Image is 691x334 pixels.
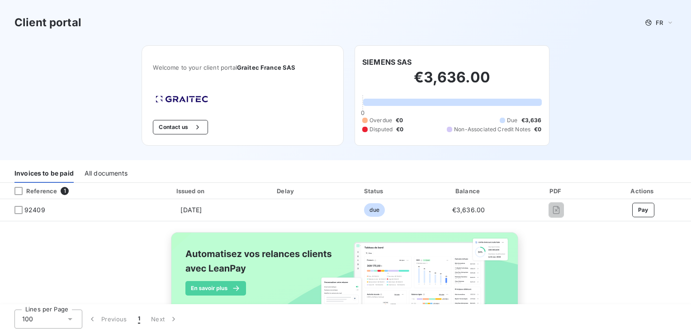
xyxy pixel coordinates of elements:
button: Contact us [153,120,208,134]
span: €0 [396,125,403,134]
span: €0 [396,116,403,124]
span: €3,636.00 [452,206,485,214]
button: Next [146,310,184,329]
div: Balance [421,186,516,196]
span: €3,636 [521,116,542,124]
span: due [364,203,384,217]
span: 100 [22,315,33,324]
h6: SIEMENS SAS [362,57,412,67]
button: Previous [82,310,133,329]
span: Welcome to your client portal [153,64,332,71]
span: 92409 [24,205,45,215]
span: [DATE] [180,206,202,214]
button: 1 [133,310,146,329]
button: Pay [632,203,654,217]
span: FR [656,19,663,26]
div: Issued on [141,186,241,196]
span: 1 [61,187,69,195]
span: Graitec France SAS [237,64,296,71]
span: Overdue [369,116,392,124]
span: 1 [138,315,140,324]
div: Delay [245,186,328,196]
span: €0 [534,125,541,134]
h3: Client portal [14,14,81,31]
h2: €3,636.00 [362,68,542,95]
span: 0 [361,109,364,116]
span: Non-Associated Credit Notes [454,125,530,134]
div: Invoices to be paid [14,164,74,183]
div: All documents [85,164,128,183]
div: Actions [597,186,689,196]
div: PDF [519,186,593,196]
span: Due [507,116,517,124]
img: Company logo [153,93,211,105]
div: Status [331,186,418,196]
div: Reference [7,187,57,195]
span: Disputed [369,125,393,134]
